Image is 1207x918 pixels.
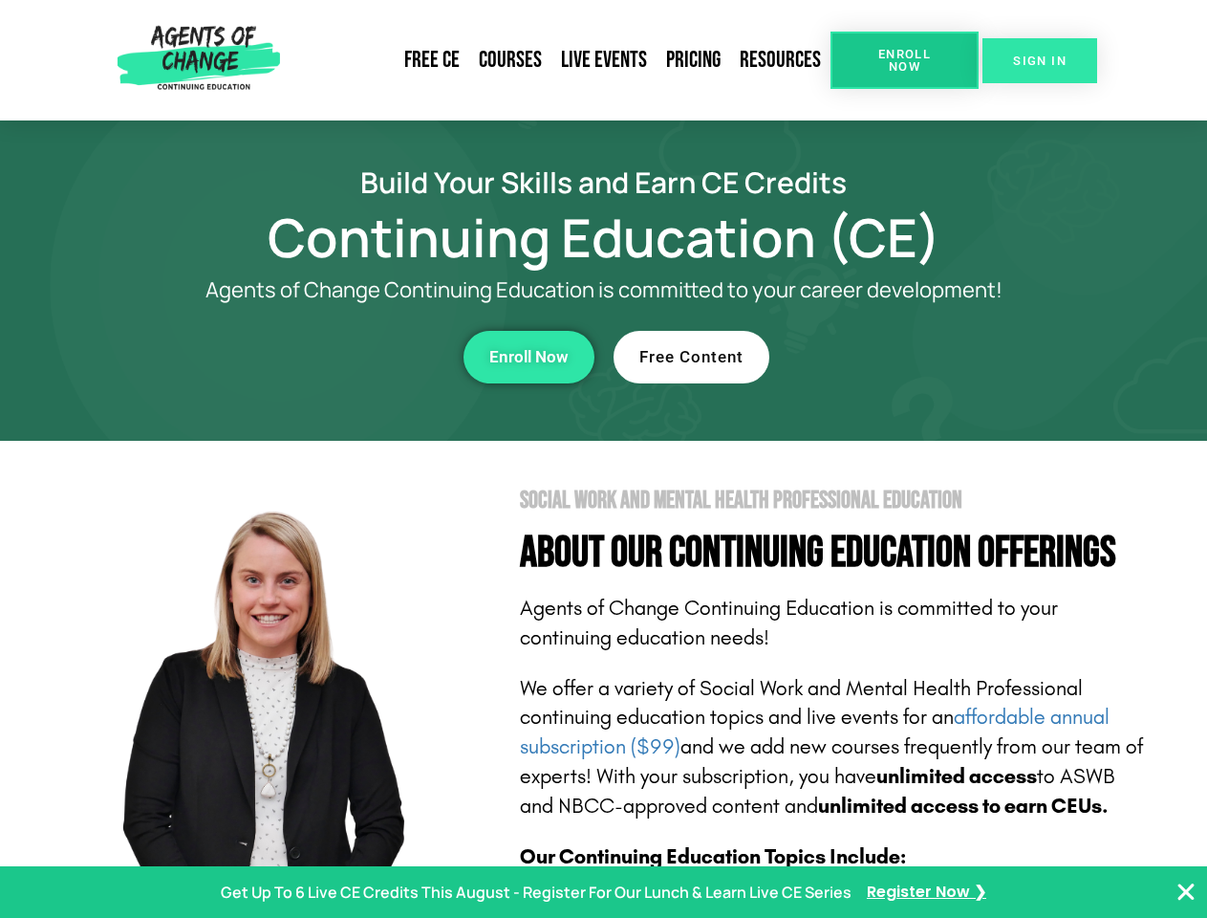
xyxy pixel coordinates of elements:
h2: Social Work and Mental Health Professional Education [520,489,1149,513]
b: unlimited access [876,764,1037,789]
span: SIGN IN [1013,55,1067,67]
p: Get Up To 6 Live CE Credits This August - Register For Our Lunch & Learn Live CE Series [221,879,851,907]
nav: Menu [288,38,830,82]
a: Free Content [614,331,769,383]
p: We offer a variety of Social Work and Mental Health Professional continuing education topics and ... [520,674,1149,821]
a: Live Events [551,38,657,82]
span: Enroll Now [489,349,569,365]
a: Enroll Now [463,331,594,383]
a: Enroll Now [830,32,979,89]
p: Agents of Change Continuing Education is committed to your career development! [136,278,1072,302]
a: Register Now ❯ [867,879,986,907]
h4: About Our Continuing Education Offerings [520,532,1149,575]
button: Close Banner [1175,881,1197,904]
b: Our Continuing Education Topics Include: [520,844,906,869]
b: unlimited access to earn CEUs. [818,794,1109,819]
h2: Build Your Skills and Earn CE Credits [59,168,1149,196]
a: Free CE [395,38,469,82]
span: Free Content [639,349,744,365]
a: Pricing [657,38,730,82]
a: Courses [469,38,551,82]
a: Resources [730,38,830,82]
a: SIGN IN [982,38,1097,83]
h1: Continuing Education (CE) [59,215,1149,259]
span: Enroll Now [861,48,948,73]
span: Agents of Change Continuing Education is committed to your continuing education needs! [520,596,1058,650]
